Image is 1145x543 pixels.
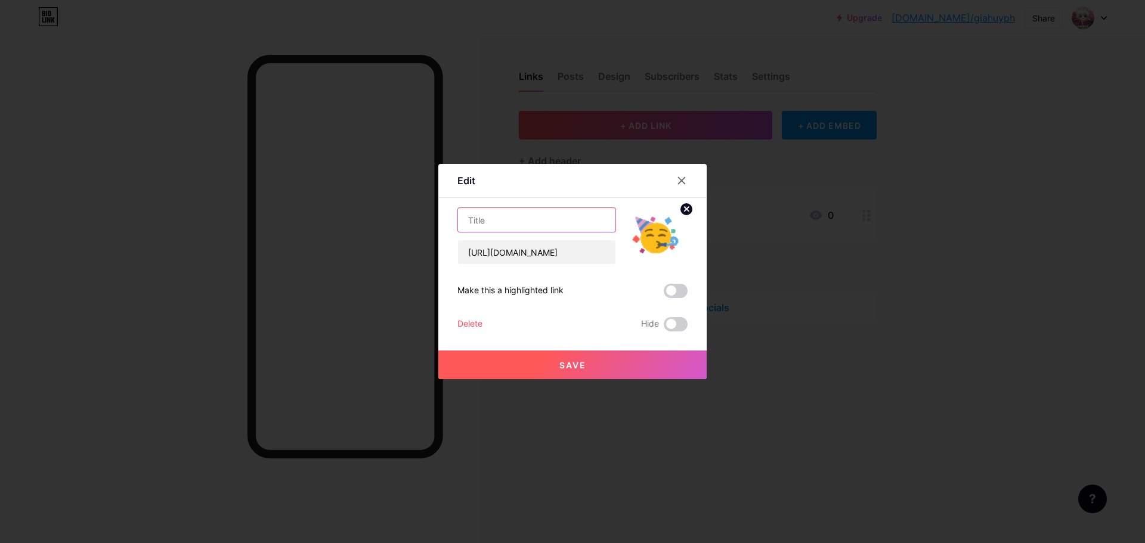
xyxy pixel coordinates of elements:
[630,207,688,265] img: link_thumbnail
[458,240,615,264] input: URL
[438,350,707,379] button: Save
[457,317,482,331] div: Delete
[457,284,564,298] div: Make this a highlighted link
[458,208,615,232] input: Title
[641,317,659,331] span: Hide
[559,360,586,370] span: Save
[457,173,475,188] div: Edit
